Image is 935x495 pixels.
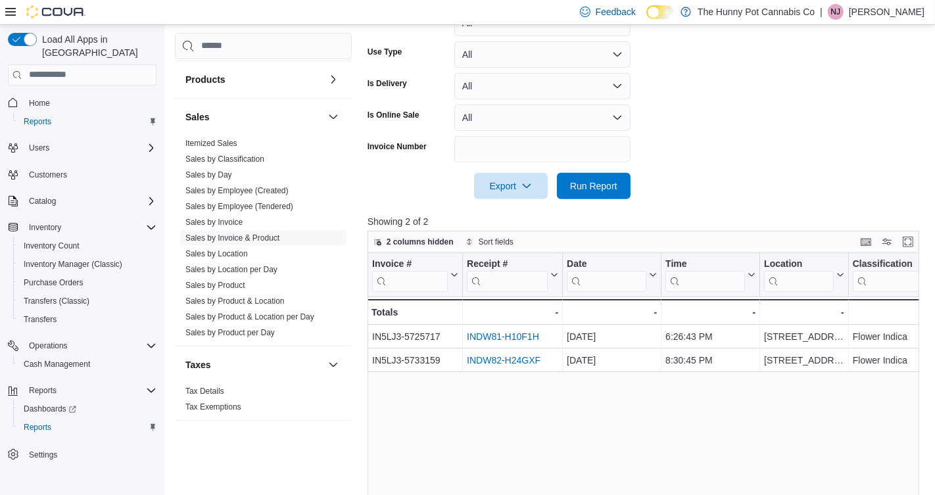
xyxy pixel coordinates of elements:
[24,193,156,209] span: Catalog
[3,381,162,400] button: Reports
[185,201,293,212] span: Sales by Employee (Tendered)
[185,296,285,306] span: Sales by Product & Location
[18,275,156,291] span: Purchase Orders
[879,234,895,250] button: Display options
[185,249,248,258] a: Sales by Location
[18,356,95,372] a: Cash Management
[185,73,323,86] button: Products
[567,258,646,270] div: Date
[185,265,277,274] a: Sales by Location per Day
[482,173,540,199] span: Export
[18,419,57,435] a: Reports
[24,359,90,369] span: Cash Management
[29,143,49,153] span: Users
[29,196,56,206] span: Catalog
[13,112,162,131] button: Reports
[567,329,657,344] div: [DATE]
[37,33,156,59] span: Load All Apps in [GEOGRAPHIC_DATA]
[13,355,162,373] button: Cash Management
[24,296,89,306] span: Transfers (Classic)
[18,312,62,327] a: Transfers
[474,173,548,199] button: Export
[18,293,95,309] a: Transfers (Classic)
[853,352,930,368] div: Flower Indica
[467,331,539,342] a: INDW81-H10F1H
[29,222,61,233] span: Inventory
[175,135,352,346] div: Sales
[387,237,454,247] span: 2 columns hidden
[185,402,241,412] span: Tax Exemptions
[368,215,924,228] p: Showing 2 of 2
[18,114,57,130] a: Reports
[858,234,874,250] button: Keyboard shortcuts
[24,193,61,209] button: Catalog
[467,355,540,365] a: INDW82-H24GXF
[24,314,57,325] span: Transfers
[18,312,156,327] span: Transfers
[372,258,458,291] button: Invoice #
[24,383,156,398] span: Reports
[24,338,73,354] button: Operations
[764,352,844,368] div: [STREET_ADDRESS]
[24,241,80,251] span: Inventory Count
[185,233,279,243] span: Sales by Invoice & Product
[698,4,815,20] p: The Hunny Pot Cannabis Co
[454,105,631,131] button: All
[185,73,226,86] h3: Products
[372,329,458,344] div: IN5LJ3-5725717
[29,341,68,351] span: Operations
[24,167,72,183] a: Customers
[185,233,279,243] a: Sales by Invoice & Product
[185,202,293,211] a: Sales by Employee (Tendered)
[567,258,646,291] div: Date
[24,447,62,463] a: Settings
[185,280,245,291] span: Sales by Product
[18,238,156,254] span: Inventory Count
[185,358,211,371] h3: Taxes
[3,218,162,237] button: Inventory
[185,402,241,412] a: Tax Exemptions
[853,304,930,320] div: -
[372,258,448,291] div: Invoice #
[18,275,89,291] a: Purchase Orders
[18,401,156,417] span: Dashboards
[29,170,67,180] span: Customers
[185,139,237,148] a: Itemized Sales
[185,185,289,196] span: Sales by Employee (Created)
[13,237,162,255] button: Inventory Count
[185,281,245,290] a: Sales by Product
[325,357,341,373] button: Taxes
[18,114,156,130] span: Reports
[325,72,341,87] button: Products
[13,292,162,310] button: Transfers (Classic)
[24,220,66,235] button: Inventory
[764,258,844,291] button: Location
[13,310,162,329] button: Transfers
[24,140,156,156] span: Users
[24,220,156,235] span: Inventory
[665,258,745,270] div: Time
[646,5,674,19] input: Dark Mode
[665,352,755,368] div: 8:30:45 PM
[24,166,156,183] span: Customers
[764,258,834,291] div: Location
[24,95,156,111] span: Home
[185,154,264,164] span: Sales by Classification
[26,5,85,18] img: Cova
[567,352,657,368] div: [DATE]
[3,139,162,157] button: Users
[185,386,224,396] span: Tax Details
[567,258,657,291] button: Date
[18,238,85,254] a: Inventory Count
[18,401,82,417] a: Dashboards
[570,179,617,193] span: Run Report
[853,258,920,270] div: Classification
[185,170,232,179] a: Sales by Day
[185,110,210,124] h3: Sales
[3,192,162,210] button: Catalog
[18,256,156,272] span: Inventory Manager (Classic)
[764,258,834,270] div: Location
[185,328,275,337] a: Sales by Product per Day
